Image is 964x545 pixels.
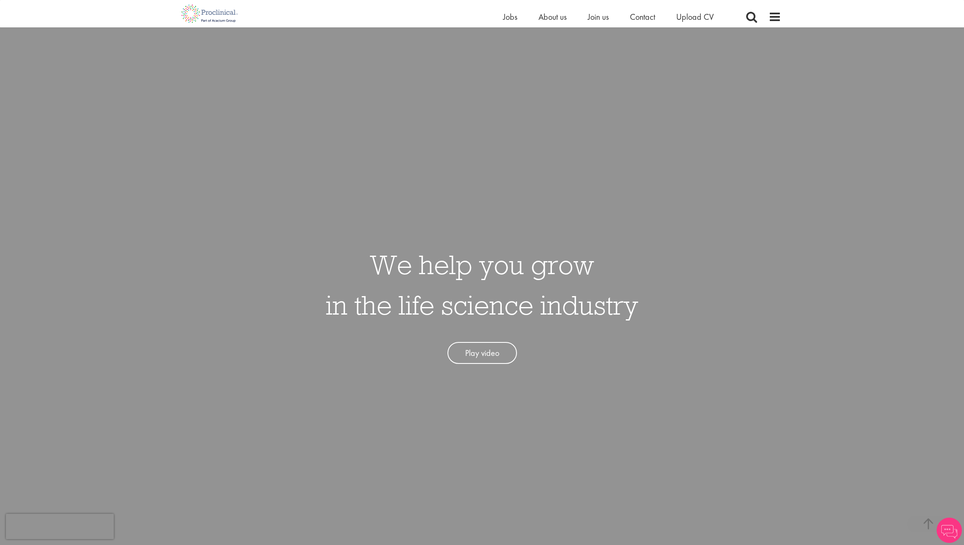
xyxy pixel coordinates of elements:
[937,518,962,543] img: Chatbot
[447,342,517,364] a: Play video
[326,244,638,325] h1: We help you grow in the life science industry
[630,11,655,22] a: Contact
[676,11,714,22] a: Upload CV
[588,11,609,22] a: Join us
[503,11,517,22] a: Jobs
[538,11,567,22] a: About us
